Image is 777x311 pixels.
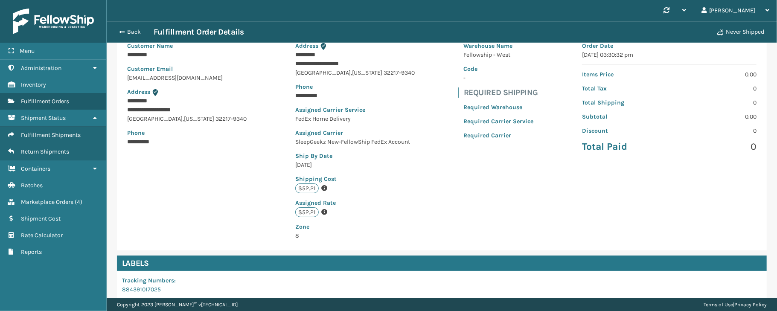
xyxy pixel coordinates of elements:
p: Warehouse Name [463,41,533,50]
span: Shipment Status [21,114,66,122]
span: 32217-9340 [215,115,247,122]
p: Ship By Date [295,151,415,160]
h3: Fulfillment Order Details [154,27,244,37]
p: Items Price [582,70,664,79]
a: Privacy Policy [734,302,767,308]
p: Total Shipping [582,98,664,107]
p: 0 [675,84,757,93]
span: Inventory [21,81,46,88]
p: Required Warehouse [463,103,533,112]
span: Administration [21,64,61,72]
span: Address [295,42,318,49]
span: Shipment Cost [21,215,61,222]
span: Fulfillment Shipments [21,131,81,139]
p: Discount [582,126,664,135]
p: Shipping Cost [295,174,415,183]
span: , [351,69,352,76]
p: Required Carrier Service [463,117,533,126]
p: Total Tax [582,84,664,93]
p: [DATE] [295,160,415,169]
span: , [183,115,184,122]
span: [GEOGRAPHIC_DATA] [127,115,183,122]
p: Phone [127,128,247,137]
p: Fellowship - West [463,50,533,59]
span: Tracking Numbers : [122,277,176,284]
p: Total Paid [582,140,664,153]
span: Containers [21,165,50,172]
span: Reports [21,248,42,256]
p: Zone [295,222,415,231]
span: Return Shipments [21,148,69,155]
span: [GEOGRAPHIC_DATA] [295,69,351,76]
p: [EMAIL_ADDRESS][DOMAIN_NAME] [127,73,247,82]
p: $52.21 [295,183,319,193]
span: [US_STATE] [184,115,214,122]
p: 0.00 [675,112,757,121]
p: [DATE] 03:30:32 pm [582,50,757,59]
button: Back [114,28,154,36]
p: $52.21 [295,207,319,217]
a: 884391017025 [122,286,161,293]
img: logo [13,9,94,34]
p: 0 [675,98,757,107]
p: Code [463,64,533,73]
h4: Required Shipping [464,87,538,98]
p: 0.00 [675,70,757,79]
span: Address [127,88,150,96]
p: Order Date [582,41,757,50]
p: 0 [675,140,757,153]
p: Required Carrier [463,131,533,140]
i: Never Shipped [717,29,723,35]
p: Assigned Carrier [295,128,415,137]
span: ( 4 ) [75,198,82,206]
p: - [463,73,533,82]
p: Assigned Carrier Service [295,105,415,114]
p: Assigned Rate [295,198,415,207]
p: 0 [675,126,757,135]
p: SleepGeekz New-FellowShip FedEx Account [295,137,415,146]
h4: Labels [117,256,767,271]
span: Menu [20,47,35,55]
span: [US_STATE] [352,69,382,76]
span: Fulfillment Orders [21,98,69,105]
p: Customer Name [127,41,247,50]
span: Marketplace Orders [21,198,73,206]
span: Batches [21,182,43,189]
p: Customer Email [127,64,247,73]
span: 8 [295,222,415,239]
p: Phone [295,82,415,91]
p: FedEx Home Delivery [295,114,415,123]
div: | [704,298,767,311]
span: 32217-9340 [384,69,415,76]
span: Rate Calculator [21,232,63,239]
button: Never Shipped [712,23,769,41]
p: Subtotal [582,112,664,121]
p: Copyright 2023 [PERSON_NAME]™ v [TECHNICAL_ID] [117,298,238,311]
a: Terms of Use [704,302,733,308]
